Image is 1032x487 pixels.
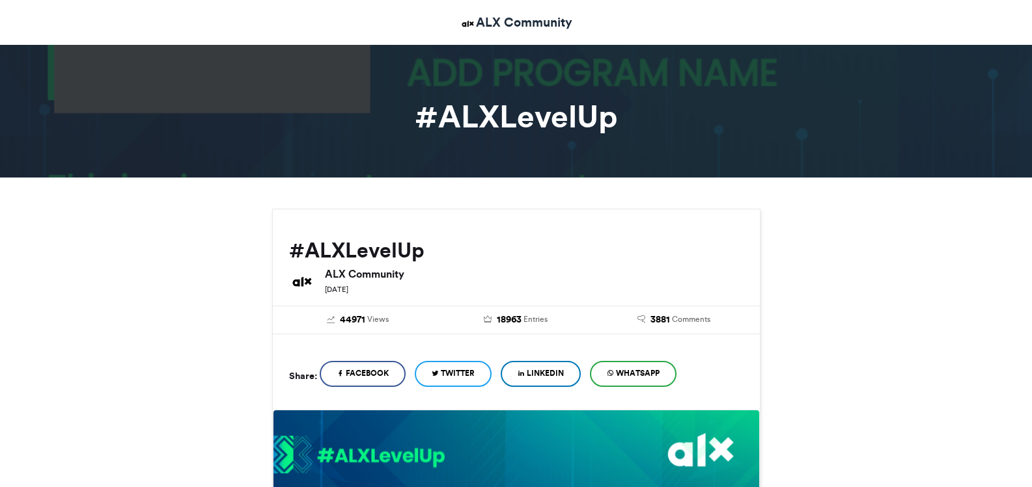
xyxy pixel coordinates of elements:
h5: Share: [289,367,317,384]
span: 44971 [340,313,365,327]
a: 44971 Views [289,313,428,327]
a: Twitter [415,361,492,387]
img: ALX Community [460,16,476,32]
span: Entries [523,313,548,325]
span: Twitter [441,367,475,379]
a: Facebook [320,361,406,387]
a: LinkedIn [501,361,581,387]
span: Views [367,313,389,325]
a: 3881 Comments [605,313,744,327]
h6: ALX Community [325,269,744,279]
span: WhatsApp [616,367,660,379]
a: WhatsApp [590,361,676,387]
span: Facebook [346,367,389,379]
a: 18963 Entries [447,313,585,327]
small: [DATE] [325,285,348,294]
span: 3881 [650,313,670,327]
h1: #ALXLevelUp [155,101,878,132]
span: LinkedIn [527,367,564,379]
span: Comments [672,313,710,325]
span: 18963 [497,313,522,327]
h2: #ALXLevelUp [289,239,744,262]
img: ALX Community [289,269,315,295]
a: ALX Community [460,13,572,32]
